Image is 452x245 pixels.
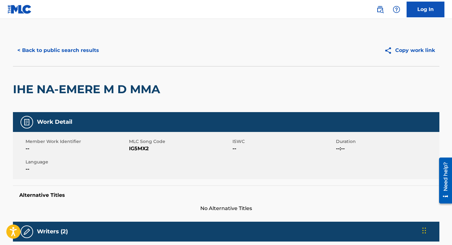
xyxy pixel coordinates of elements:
button: Copy work link [380,43,439,58]
span: MLC Song Code [129,138,231,145]
span: Member Work Identifier [26,138,127,145]
a: Log In [407,2,444,17]
h2: IHE NA-EMERE M D MMA [13,82,163,96]
div: Drag [422,221,426,240]
span: Duration [336,138,438,145]
a: Public Search [374,3,386,16]
span: -- [26,165,127,173]
img: Work Detail [23,118,31,126]
span: --:-- [336,145,438,152]
span: -- [232,145,334,152]
img: search [376,6,384,13]
span: ISWC [232,138,334,145]
button: < Back to public search results [13,43,103,58]
img: help [393,6,400,13]
img: MLC Logo [8,5,32,14]
div: Help [390,3,403,16]
span: No Alternative Titles [13,205,439,212]
span: IG5MX2 [129,145,231,152]
iframe: Resource Center [434,155,452,206]
img: Writers [23,228,31,236]
span: -- [26,145,127,152]
iframe: Chat Widget [420,215,452,245]
h5: Alternative Titles [19,192,433,198]
h5: Writers (2) [37,228,68,235]
h5: Work Detail [37,118,72,126]
span: Language [26,159,127,165]
img: Copy work link [384,47,395,54]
